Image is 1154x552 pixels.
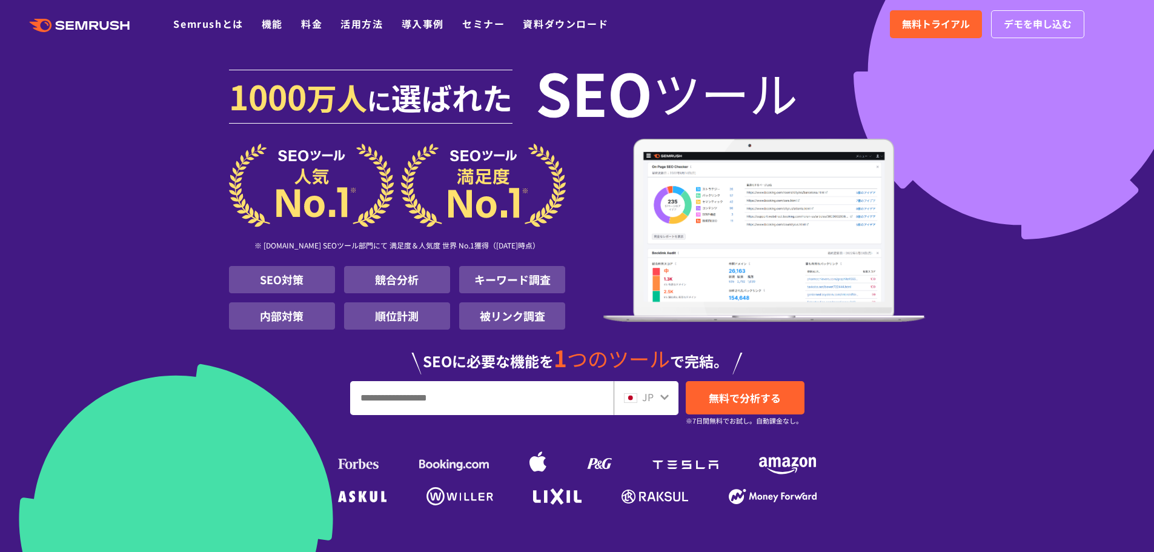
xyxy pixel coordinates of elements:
span: に [367,82,391,118]
span: で完結。 [670,350,728,371]
span: デモを申し込む [1004,16,1072,32]
span: ツール [652,68,798,116]
a: 無料トライアル [890,10,982,38]
a: 機能 [262,16,283,31]
a: デモを申し込む [991,10,1084,38]
span: 万人 [307,75,367,119]
a: 無料で分析する [686,381,804,414]
span: 無料で分析する [709,390,781,405]
a: セミナー [462,16,505,31]
span: 選ばれた [391,75,512,119]
a: 資料ダウンロード [523,16,608,31]
a: 料金 [301,16,322,31]
li: 競合分析 [344,266,450,293]
span: 1000 [229,71,307,120]
li: キーワード調査 [459,266,565,293]
span: JP [642,390,654,404]
span: 1 [554,341,567,374]
a: 活用方法 [340,16,383,31]
a: Semrushとは [173,16,243,31]
a: 導入事例 [402,16,444,31]
input: URL、キーワードを入力してください [351,382,613,414]
div: ※ [DOMAIN_NAME] SEOツール部門にて 満足度＆人気度 世界 No.1獲得（[DATE]時点） [229,227,566,266]
li: SEO対策 [229,266,335,293]
li: 順位計測 [344,302,450,330]
li: 被リンク調査 [459,302,565,330]
span: 無料トライアル [902,16,970,32]
span: つのツール [567,344,670,373]
span: SEO [536,68,652,116]
small: ※7日間無料でお試し。自動課金なし。 [686,415,803,427]
li: 内部対策 [229,302,335,330]
div: SEOに必要な機能を [229,334,926,374]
